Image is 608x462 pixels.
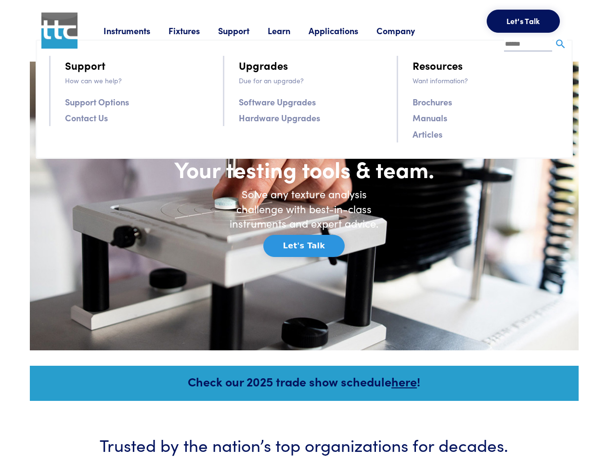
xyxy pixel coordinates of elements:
a: Software Upgrades [239,95,316,109]
h6: Solve any texture analysis challenge with best-in-class instruments and expert advice. [222,187,386,231]
h3: Trusted by the nation’s top organizations for decades. [59,433,550,456]
a: Contact Us [65,111,108,125]
img: ttc_logo_1x1_v1.0.png [41,13,78,49]
a: Resources [413,57,463,74]
a: Support [218,25,268,37]
a: Upgrades [239,57,288,74]
a: Instruments [103,25,168,37]
p: Due for an upgrade? [239,75,385,86]
a: Hardware Upgrades [239,111,320,125]
a: Support [65,57,105,74]
a: Fixtures [168,25,218,37]
a: Manuals [413,111,447,125]
button: Let's Talk [263,235,345,257]
h5: Check our 2025 trade show schedule ! [43,373,566,390]
a: Articles [413,127,442,141]
a: Applications [309,25,376,37]
p: How can we help? [65,75,211,86]
a: Support Options [65,95,129,109]
p: Want information? [413,75,559,86]
a: Learn [268,25,309,37]
button: Let's Talk [487,10,560,33]
a: Brochures [413,95,452,109]
a: Company [376,25,433,37]
h1: Your testing tools & team. [141,155,468,183]
a: here [391,373,417,390]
